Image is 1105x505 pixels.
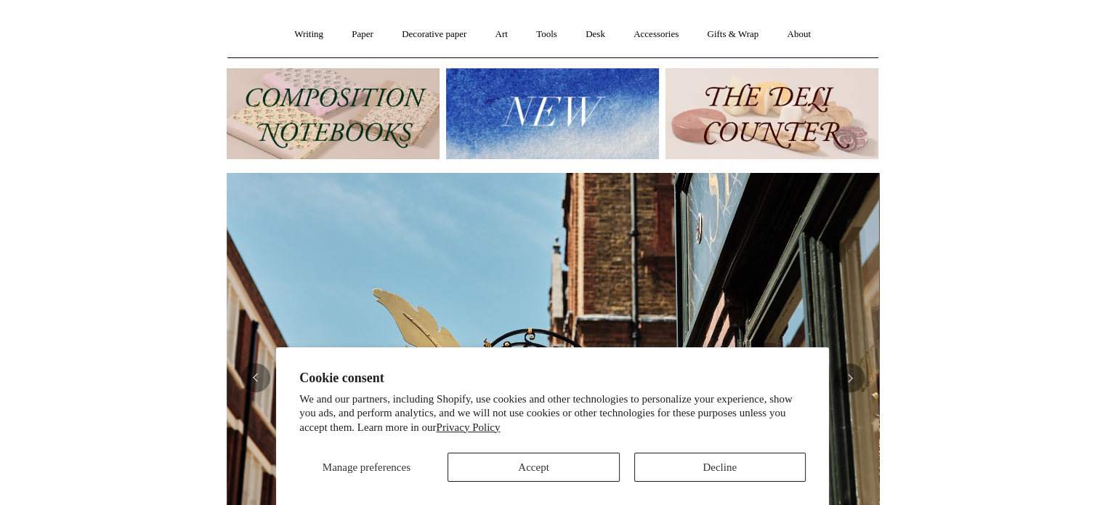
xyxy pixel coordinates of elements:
[694,15,772,54] a: Gifts & Wrap
[299,453,433,482] button: Manage preferences
[572,15,618,54] a: Desk
[523,15,570,54] a: Tools
[339,15,386,54] a: Paper
[323,461,410,473] span: Manage preferences
[448,453,619,482] button: Accept
[299,371,806,386] h2: Cookie consent
[634,453,806,482] button: Decline
[227,68,440,159] img: 202302 Composition ledgers.jpg__PID:69722ee6-fa44-49dd-a067-31375e5d54ec
[665,68,878,159] img: The Deli Counter
[299,392,806,435] p: We and our partners, including Shopify, use cookies and other technologies to personalize your ex...
[281,15,336,54] a: Writing
[835,363,865,392] button: Next
[774,15,824,54] a: About
[482,15,521,54] a: Art
[620,15,692,54] a: Accessories
[446,68,659,159] img: New.jpg__PID:f73bdf93-380a-4a35-bcfe-7823039498e1
[241,363,270,392] button: Previous
[389,15,479,54] a: Decorative paper
[437,421,501,433] a: Privacy Policy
